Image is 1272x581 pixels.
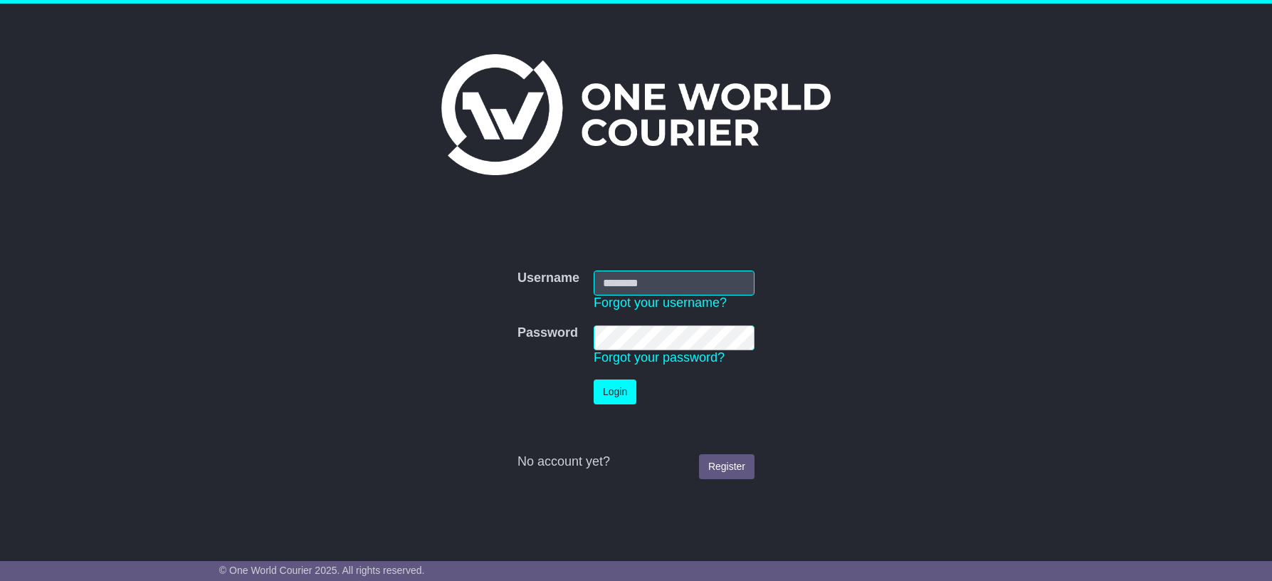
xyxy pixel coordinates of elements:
[699,454,755,479] a: Register
[594,380,636,404] button: Login
[517,271,579,286] label: Username
[517,454,755,470] div: No account yet?
[594,295,727,310] a: Forgot your username?
[441,54,830,175] img: One World
[517,325,578,341] label: Password
[594,350,725,365] a: Forgot your password?
[219,565,425,576] span: © One World Courier 2025. All rights reserved.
